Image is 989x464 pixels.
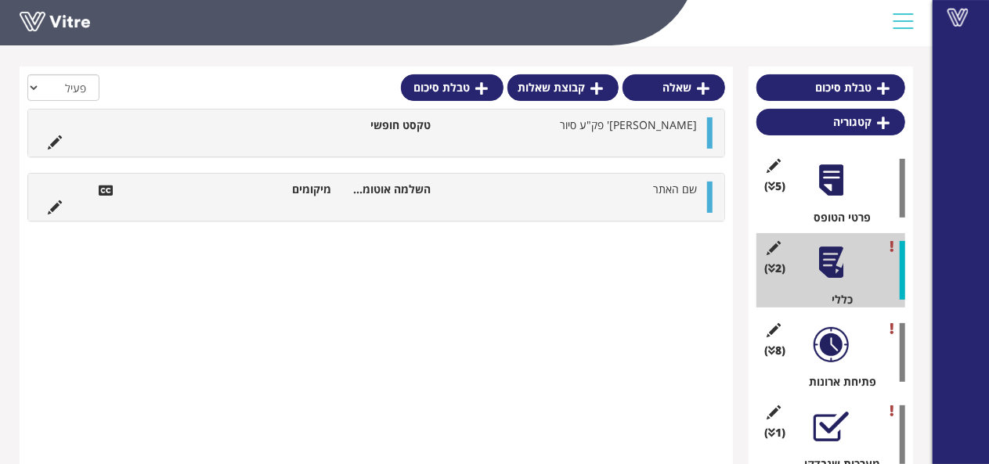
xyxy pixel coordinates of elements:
[560,117,697,132] span: [PERSON_NAME]' פק"ע סיור
[768,374,905,390] div: פתיחת ארונות
[339,117,439,133] li: טקסט חופשי
[240,182,339,197] li: מיקומים
[764,343,785,358] span: (8 )
[764,261,785,276] span: (2 )
[507,74,619,101] a: קבוצת שאלות
[756,74,905,101] a: טבלת סיכום
[768,292,905,308] div: כללי
[768,210,905,225] div: פרטי הטופס
[401,74,504,101] a: טבלת סיכום
[764,178,785,194] span: (5 )
[764,425,785,441] span: (1 )
[653,182,697,196] span: שם האתר
[339,182,439,197] li: השלמה אוטומטית
[756,109,905,135] a: קטגוריה
[623,74,725,101] a: שאלה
